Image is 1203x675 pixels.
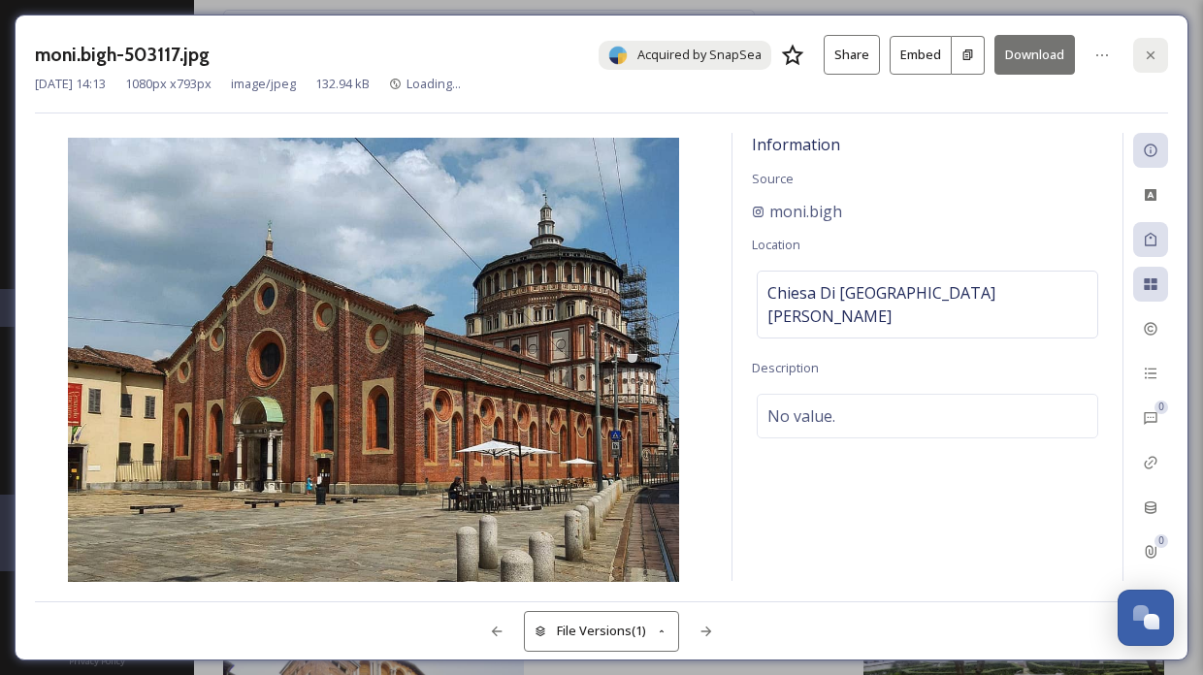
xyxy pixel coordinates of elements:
[769,200,842,223] span: moni.bigh
[35,75,106,93] span: [DATE] 14:13
[637,46,762,64] span: Acquired by SnapSea
[767,404,835,428] span: No value.
[994,35,1075,75] button: Download
[35,41,210,69] h3: moni.bigh-503117.jpg
[752,236,800,253] span: Location
[406,75,461,92] span: Loading...
[125,75,211,93] span: 1080 px x 793 px
[767,281,1088,328] span: Chiesa Di [GEOGRAPHIC_DATA][PERSON_NAME]
[231,75,296,93] span: image/jpeg
[315,75,370,93] span: 132.94 kB
[890,36,952,75] button: Embed
[752,170,794,187] span: Source
[752,359,819,376] span: Description
[524,611,679,651] button: File Versions(1)
[824,35,880,75] button: Share
[1154,401,1168,414] div: 0
[35,138,712,586] img: moni.bigh-503117.jpg
[608,46,628,65] img: snapsea-logo.png
[752,200,842,223] a: moni.bigh
[1118,590,1174,646] button: Open Chat
[1154,534,1168,548] div: 0
[752,134,840,155] span: Information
